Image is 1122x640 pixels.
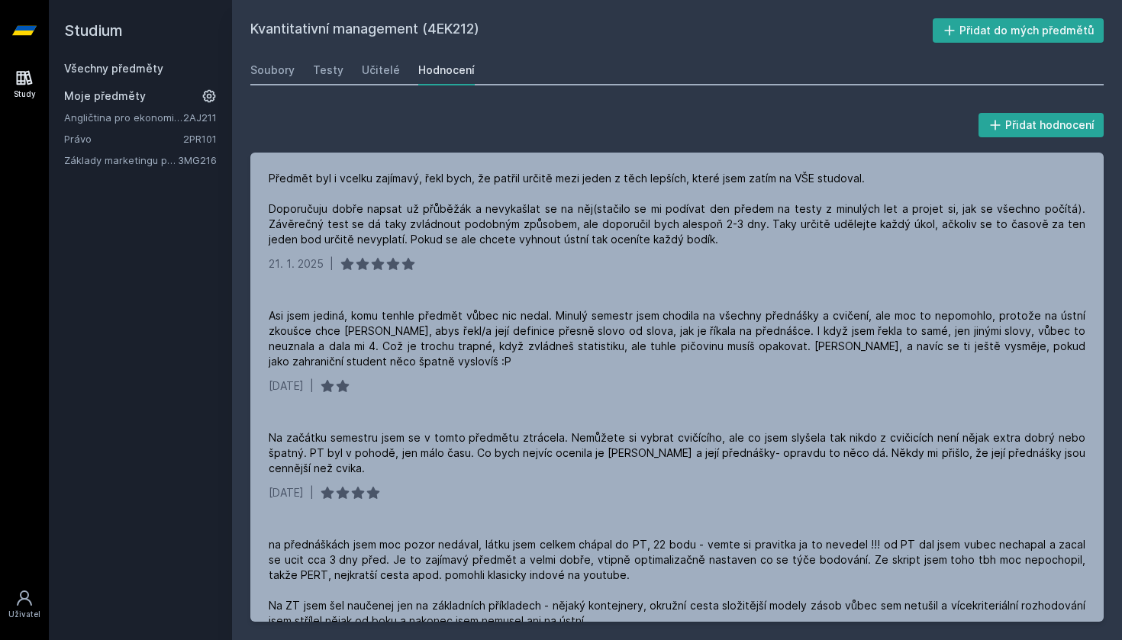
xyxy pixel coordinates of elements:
div: Testy [313,63,343,78]
div: Study [14,88,36,100]
h2: Kvantitativní management (4EK212) [250,18,933,43]
div: Na začátku semestru jsem se v tomto předmětu ztrácela. Nemůžete si vybrat cvičícího, ale co jsem ... [269,430,1085,476]
a: 2PR101 [183,133,217,145]
a: Angličtina pro ekonomická studia 1 (B2/C1) [64,110,183,125]
div: [DATE] [269,485,304,500]
a: 2AJ211 [183,111,217,124]
div: Hodnocení [418,63,475,78]
div: 21. 1. 2025 [269,256,324,272]
div: | [310,485,314,500]
a: Testy [313,55,343,85]
div: Učitelé [362,63,400,78]
a: Study [3,61,46,108]
a: Soubory [250,55,295,85]
a: Uživatel [3,581,46,628]
div: Uživatel [8,609,40,620]
div: Asi jsem jediná, komu tenhle předmět vůbec nic nedal. Minulý semestr jsem chodila na všechny před... [269,308,1085,369]
a: Hodnocení [418,55,475,85]
div: Předmět byl i vcelku zajímavý, řekl bych, že patřil určitě mezi jeden z těch lepších, které jsem ... [269,171,1085,247]
a: 3MG216 [178,154,217,166]
div: | [330,256,334,272]
div: | [310,378,314,394]
a: Učitelé [362,55,400,85]
div: Soubory [250,63,295,78]
a: Právo [64,131,183,146]
button: Přidat hodnocení [979,113,1104,137]
button: Přidat do mých předmětů [933,18,1104,43]
div: [DATE] [269,378,304,394]
span: Moje předměty [64,88,146,104]
a: Všechny předměty [64,62,163,75]
a: Základy marketingu pro informatiky a statistiky [64,153,178,168]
